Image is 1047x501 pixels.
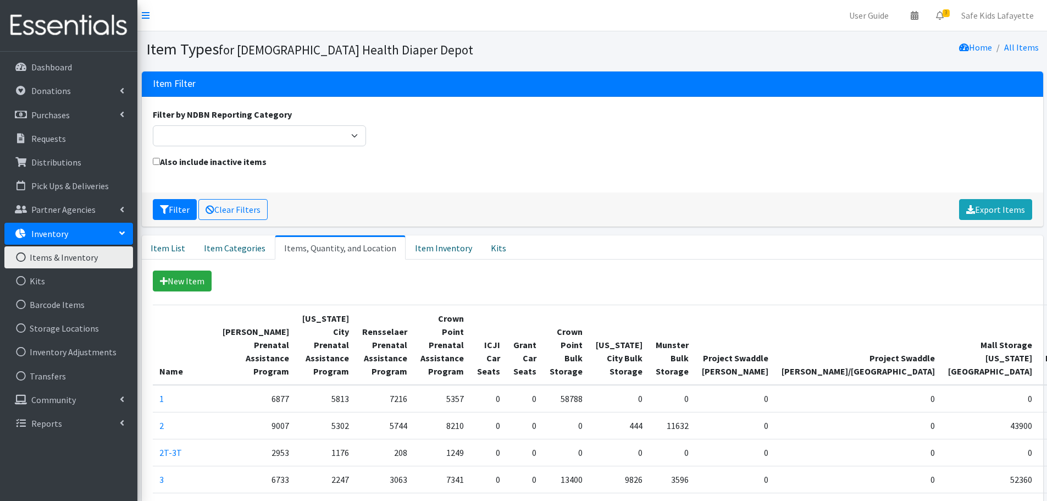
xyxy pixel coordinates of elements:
td: 0 [589,439,649,466]
a: Item Categories [195,235,275,260]
th: Mall Storage [US_STATE][GEOGRAPHIC_DATA] [941,305,1039,385]
a: Items, Quantity, and Location [275,235,406,260]
td: 11632 [649,412,695,439]
td: 8210 [414,412,470,439]
td: 208 [356,439,414,466]
td: 0 [941,385,1039,412]
td: 1176 [296,439,356,466]
a: 3 [927,4,952,26]
a: Kits [4,270,133,292]
td: 0 [775,385,941,412]
p: Purchases [31,109,70,120]
p: Partner Agencies [31,204,96,215]
p: Requests [31,133,66,144]
a: Dashboard [4,56,133,78]
td: 0 [507,412,543,439]
td: 2247 [296,466,356,493]
td: 2953 [216,439,296,466]
a: Requests [4,128,133,150]
td: 5357 [414,385,470,412]
a: Item List [142,235,195,260]
a: User Guide [840,4,898,26]
span: 3 [943,9,950,17]
th: ICJI Car Seats [470,305,507,385]
a: All Items [1004,42,1039,53]
h1: Item Types [146,40,589,59]
p: Dashboard [31,62,72,73]
a: Reports [4,412,133,434]
td: 0 [507,385,543,412]
td: 0 [775,412,941,439]
td: 0 [695,439,775,466]
td: 0 [941,439,1039,466]
a: 3 [159,474,164,485]
a: Storage Locations [4,317,133,339]
td: 0 [543,439,589,466]
a: Barcode Items [4,294,133,316]
a: Inventory [4,223,133,245]
a: Inventory Adjustments [4,341,133,363]
td: 5302 [296,412,356,439]
td: 0 [589,385,649,412]
small: for [DEMOGRAPHIC_DATA] Health Diaper Depot [219,42,473,58]
td: 5813 [296,385,356,412]
a: Safe Kids Lafayette [952,4,1043,26]
td: 43900 [941,412,1039,439]
a: Home [959,42,992,53]
img: HumanEssentials [4,7,133,44]
td: 0 [649,439,695,466]
a: Items & Inventory [4,246,133,268]
a: Donations [4,80,133,102]
a: Clear Filters [198,199,268,220]
a: Purchases [4,104,133,126]
p: Pick Ups & Deliveries [31,180,109,191]
p: Distributions [31,157,81,168]
td: 58788 [543,385,589,412]
a: 2T-3T [159,447,182,458]
a: Export Items [959,199,1032,220]
th: Project Swaddle [PERSON_NAME]/[GEOGRAPHIC_DATA] [775,305,941,385]
td: 444 [589,412,649,439]
input: Also include inactive items [153,158,160,165]
td: 3596 [649,466,695,493]
td: 6877 [216,385,296,412]
td: 0 [470,466,507,493]
h3: Item Filter [153,78,196,90]
td: 9007 [216,412,296,439]
th: Munster Bulk Storage [649,305,695,385]
td: 0 [470,439,507,466]
td: 0 [507,466,543,493]
a: Pick Ups & Deliveries [4,175,133,197]
td: 52360 [941,466,1039,493]
th: Crown Point Bulk Storage [543,305,589,385]
a: New Item [153,271,212,291]
td: 7216 [356,385,414,412]
p: Community [31,394,76,405]
td: 0 [695,466,775,493]
th: Grant Car Seats [507,305,543,385]
a: Kits [481,235,516,260]
th: Project Swaddle [PERSON_NAME] [695,305,775,385]
td: 0 [775,439,941,466]
td: 1249 [414,439,470,466]
td: 0 [470,385,507,412]
td: 0 [470,412,507,439]
button: Filter [153,199,197,220]
label: Filter by NDBN Reporting Category [153,108,292,121]
td: 7341 [414,466,470,493]
a: Partner Agencies [4,199,133,221]
th: [PERSON_NAME] Prenatal Assistance Program [216,305,296,385]
td: 6733 [216,466,296,493]
p: Donations [31,85,71,96]
td: 5744 [356,412,414,439]
a: Transfers [4,365,133,387]
p: Inventory [31,228,68,239]
td: 0 [649,385,695,412]
td: 0 [543,412,589,439]
th: Name [153,305,216,385]
th: Rensselaer Prenatal Assistance Program [356,305,414,385]
th: Crown Point Prenatal Assistance Program [414,305,470,385]
label: Also include inactive items [153,155,267,168]
td: 3063 [356,466,414,493]
a: 1 [159,393,164,404]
